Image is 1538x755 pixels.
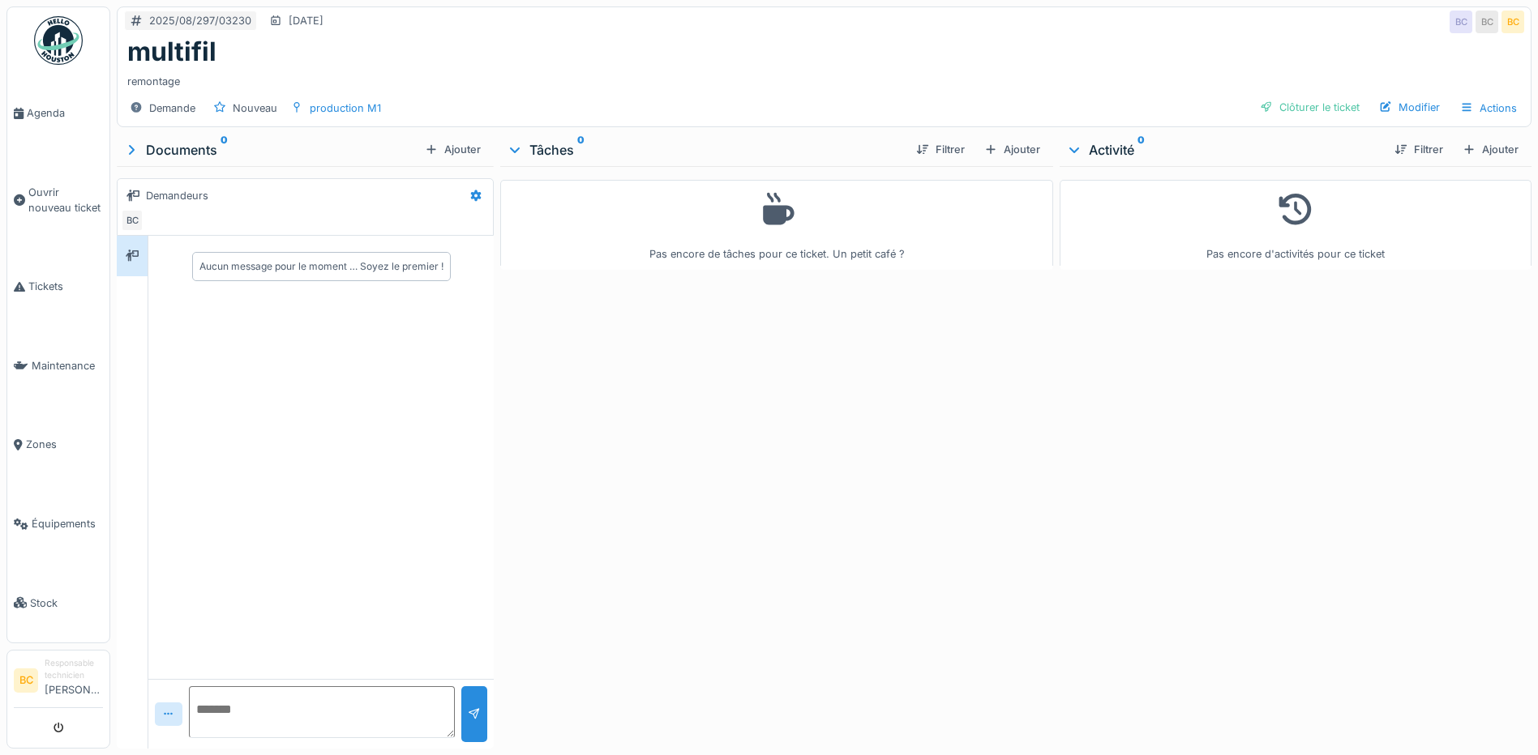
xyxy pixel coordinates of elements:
span: Tickets [28,279,103,294]
div: Actions [1453,96,1524,120]
div: Demande [149,100,195,116]
div: BC [1502,11,1524,33]
li: BC [14,668,38,693]
a: Tickets [7,247,109,326]
div: Modifier [1373,96,1446,118]
sup: 0 [1137,140,1145,160]
span: Agenda [27,105,103,121]
a: Maintenance [7,326,109,406]
a: BC Responsable technicien[PERSON_NAME] [14,657,103,708]
div: Demandeurs [146,188,208,203]
li: [PERSON_NAME] [45,657,103,704]
span: Stock [30,595,103,611]
div: remontage [127,67,1521,89]
a: Agenda [7,74,109,153]
div: Pas encore d'activités pour ce ticket [1070,187,1521,262]
div: BC [1450,11,1472,33]
div: Activité [1066,140,1382,160]
div: Nouveau [233,100,277,116]
div: Filtrer [910,139,971,160]
div: [DATE] [289,13,323,28]
div: Ajouter [1456,139,1525,160]
div: Responsable technicien [45,657,103,682]
h1: multifil [127,36,216,67]
div: Clôturer le ticket [1253,96,1366,118]
div: Ajouter [978,139,1047,160]
div: Documents [123,140,418,160]
sup: 0 [221,140,228,160]
a: Stock [7,563,109,642]
a: Équipements [7,484,109,564]
div: Pas encore de tâches pour ce ticket. Un petit café ? [511,187,1043,262]
div: BC [121,209,144,232]
a: Zones [7,405,109,484]
div: Ajouter [418,139,487,160]
span: Maintenance [32,358,103,373]
div: BC [1476,11,1498,33]
a: Ouvrir nouveau ticket [7,153,109,248]
span: Ouvrir nouveau ticket [28,185,103,215]
span: Équipements [32,516,103,531]
div: production M1 [310,100,381,116]
div: 2025/08/297/03230 [149,13,251,28]
sup: 0 [577,140,585,160]
div: Tâches [507,140,903,160]
img: Badge_color-CXgf-gQk.svg [34,16,83,65]
div: Aucun message pour le moment … Soyez le premier ! [199,259,443,274]
div: Filtrer [1388,139,1450,160]
span: Zones [26,437,103,452]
